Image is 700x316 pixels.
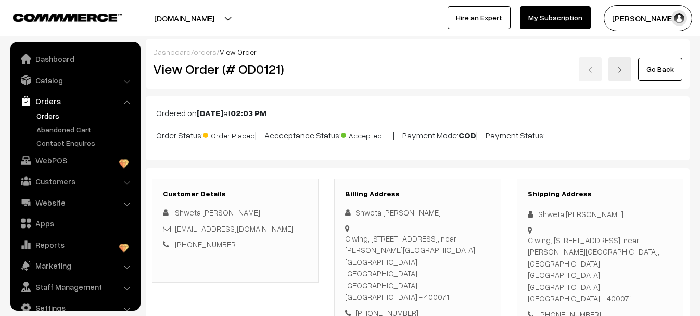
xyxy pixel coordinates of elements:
[194,47,217,56] a: orders
[528,208,672,220] div: Shweta [PERSON_NAME]
[13,277,137,296] a: Staff Management
[13,14,122,21] img: COMMMERCE
[638,58,682,81] a: Go Back
[220,47,257,56] span: View Order
[13,256,137,275] a: Marketing
[13,172,137,191] a: Customers
[163,189,308,198] h3: Customer Details
[520,6,591,29] a: My Subscription
[175,224,294,233] a: [EMAIL_ADDRESS][DOMAIN_NAME]
[231,108,266,118] b: 02:03 PM
[34,110,137,121] a: Orders
[13,92,137,110] a: Orders
[341,128,393,141] span: Accepted
[175,208,260,217] span: Shweta [PERSON_NAME]
[528,234,672,305] div: C wing, [STREET_ADDRESS], near [PERSON_NAME][GEOGRAPHIC_DATA], [GEOGRAPHIC_DATA] [GEOGRAPHIC_DATA...
[175,239,238,249] a: [PHONE_NUMBER]
[13,71,137,90] a: Catalog
[153,47,191,56] a: Dashboard
[203,128,255,141] span: Order Placed
[448,6,511,29] a: Hire an Expert
[156,107,679,119] p: Ordered on at
[459,130,476,141] b: COD
[13,49,137,68] a: Dashboard
[345,233,490,303] div: C wing, [STREET_ADDRESS], near [PERSON_NAME][GEOGRAPHIC_DATA], [GEOGRAPHIC_DATA] [GEOGRAPHIC_DATA...
[13,214,137,233] a: Apps
[118,5,251,31] button: [DOMAIN_NAME]
[13,193,137,212] a: Website
[345,207,490,219] div: Shweta [PERSON_NAME]
[34,137,137,148] a: Contact Enquires
[345,189,490,198] h3: Billing Address
[528,189,672,198] h3: Shipping Address
[671,10,687,26] img: user
[13,235,137,254] a: Reports
[604,5,692,31] button: [PERSON_NAME]
[617,67,623,73] img: right-arrow.png
[153,46,682,57] div: / /
[153,61,319,77] h2: View Order (# OD0121)
[13,151,137,170] a: WebPOS
[13,10,104,23] a: COMMMERCE
[197,108,223,118] b: [DATE]
[156,128,679,142] p: Order Status: | Accceptance Status: | Payment Mode: | Payment Status: -
[34,124,137,135] a: Abandoned Cart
